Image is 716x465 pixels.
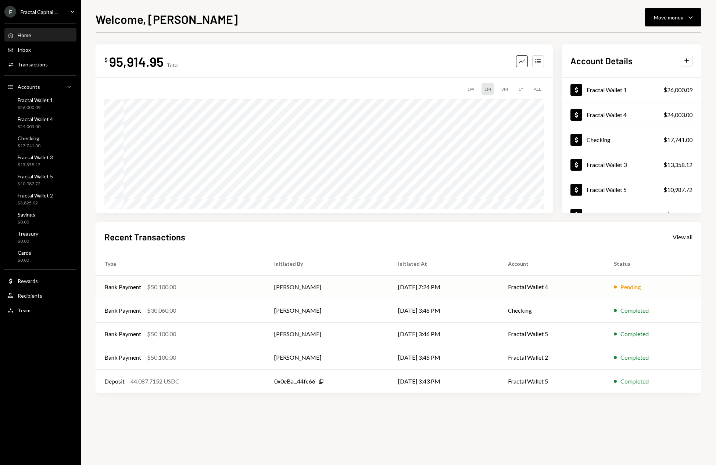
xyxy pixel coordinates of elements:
div: Fractal Wallet 1 [18,97,53,103]
a: Inbox [4,43,76,56]
div: Completed [620,377,649,386]
a: Checking$17,741.00 [4,133,76,150]
a: Fractal Wallet 2$3,825.02 [562,202,701,227]
div: 1Y [515,83,526,95]
div: $10,987.72 [18,181,53,187]
div: Bank Payment [104,330,141,338]
a: View all [673,233,692,241]
a: Treasury$0.00 [4,228,76,246]
div: Move money [654,14,683,21]
a: Fractal Wallet 2$3,825.02 [4,190,76,208]
th: Initiated By [265,252,389,275]
a: Fractal Wallet 1$26,000.09 [562,77,701,102]
a: Team [4,304,76,317]
td: [PERSON_NAME] [265,322,389,346]
td: Fractal Wallet 2 [499,346,605,369]
div: $ [104,56,108,63]
div: $24,003.00 [18,124,53,130]
div: Home [18,32,31,38]
td: [PERSON_NAME] [265,346,389,369]
td: [DATE] 3:45 PM [389,346,499,369]
a: Accounts [4,80,76,93]
a: Fractal Wallet 1$26,000.09 [4,95,76,112]
a: Savings$0.00 [4,209,76,227]
div: Recipients [18,293,42,299]
div: View all [673,233,692,241]
a: Transactions [4,58,76,71]
div: $0.00 [18,219,35,225]
div: Fractal Wallet 2 [587,211,627,218]
div: Fractal Wallet 4 [18,116,53,122]
div: Deposit [104,377,125,386]
div: Bank Payment [104,283,141,291]
div: Fractal Wallet 5 [587,186,627,193]
div: $26,000.09 [18,105,53,111]
div: Treasury [18,230,38,237]
div: Completed [620,353,649,362]
div: Fractal Wallet 4 [587,111,627,118]
td: Checking [499,299,605,322]
div: Total [167,62,179,68]
h1: Welcome, [PERSON_NAME] [96,12,238,26]
div: Fractal Wallet 1 [587,86,627,93]
div: Bank Payment [104,306,141,315]
a: Fractal Wallet 3$13,358.12 [4,152,76,170]
a: Fractal Wallet 4$24,003.00 [562,102,701,127]
div: 95,914.95 [109,53,164,70]
th: Initiated At [389,252,499,275]
th: Account [499,252,605,275]
div: $24,003.00 [663,110,692,119]
div: 1W [464,83,477,95]
h2: Account Details [570,55,633,67]
div: $3,825.02 [18,200,53,206]
a: Checking$17,741.00 [562,127,701,152]
div: Inbox [18,47,31,53]
div: F [4,6,16,18]
div: $17,741.00 [18,143,40,149]
div: $26,000.09 [663,86,692,94]
td: [DATE] 3:46 PM [389,322,499,346]
div: Completed [620,306,649,315]
a: Fractal Wallet 5$10,987.72 [562,177,701,202]
div: $0.00 [18,257,31,264]
div: 44,087.7152 USDC [130,377,179,386]
div: $13,358.12 [18,162,53,168]
div: $50,100.00 [147,330,176,338]
a: Home [4,28,76,41]
th: Type [96,252,265,275]
div: Bank Payment [104,353,141,362]
div: Transactions [18,61,48,68]
td: [DATE] 3:43 PM [389,369,499,393]
div: 1M [481,83,494,95]
td: Fractal Wallet 5 [499,322,605,346]
a: Recipients [4,289,76,302]
div: ALL [531,83,544,95]
a: Fractal Wallet 3$13,358.12 [562,152,701,177]
div: Fractal Wallet 5 [18,173,53,179]
td: Fractal Wallet 5 [499,369,605,393]
div: Rewards [18,278,38,284]
div: Cards [18,250,31,256]
a: Fractal Wallet 4$24,003.00 [4,114,76,131]
div: Fractal Wallet 3 [18,154,53,160]
td: [PERSON_NAME] [265,299,389,322]
div: Fractal Wallet 3 [587,161,627,168]
h2: Recent Transactions [104,231,185,243]
td: [DATE] 3:46 PM [389,299,499,322]
div: Checking [18,135,40,141]
div: Completed [620,330,649,338]
div: Pending [620,283,641,291]
div: Accounts [18,84,40,90]
button: Move money [645,8,701,26]
div: 3M [498,83,511,95]
div: Fractal Capital ... [21,9,58,15]
div: Team [18,307,31,313]
div: Checking [587,136,611,143]
div: $17,741.00 [663,135,692,144]
a: Rewards [4,274,76,287]
div: $50,100.00 [147,283,176,291]
div: $30,060.00 [147,306,176,315]
td: Fractal Wallet 4 [499,275,605,299]
div: $50,100.00 [147,353,176,362]
div: 0x0eBa...44fc66 [274,377,315,386]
